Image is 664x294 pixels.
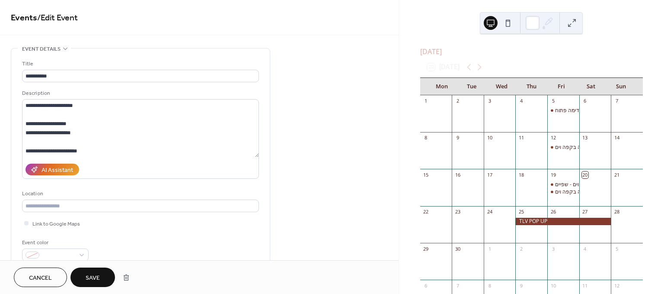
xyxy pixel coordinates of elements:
[613,171,620,178] div: 21
[547,107,579,114] div: הסטודיו בקדימה פתוח
[576,78,606,95] div: Sat
[454,171,461,178] div: 16
[454,135,461,141] div: 9
[423,282,429,289] div: 6
[550,209,556,215] div: 26
[37,10,78,26] span: / Edit Event
[86,274,100,283] span: Save
[22,189,257,198] div: Location
[420,46,643,57] div: [DATE]
[582,209,588,215] div: 27
[11,10,37,26] a: Events
[486,135,493,141] div: 10
[547,144,579,151] div: מכירה בקפה וים
[423,209,429,215] div: 22
[613,209,620,215] div: 28
[423,246,429,252] div: 29
[582,135,588,141] div: 13
[22,89,257,98] div: Description
[550,246,556,252] div: 3
[423,98,429,104] div: 1
[613,282,620,289] div: 12
[518,246,524,252] div: 2
[613,246,620,252] div: 5
[26,164,79,175] button: AI Assistant
[582,171,588,178] div: 20
[454,282,461,289] div: 7
[486,209,493,215] div: 24
[22,45,61,54] span: Event details
[454,209,461,215] div: 23
[22,238,87,247] div: Event color
[518,98,524,104] div: 4
[555,181,609,188] div: מכירה בקפה וים - שפיים
[29,274,52,283] span: Cancel
[41,166,73,175] div: AI Assistant
[555,188,591,196] div: מכירה בקפה וים
[547,188,579,196] div: מכירה בקפה וים
[550,98,556,104] div: 5
[546,78,576,95] div: Fri
[582,282,588,289] div: 11
[487,78,517,95] div: Wed
[423,135,429,141] div: 8
[613,98,620,104] div: 7
[582,98,588,104] div: 6
[518,209,524,215] div: 25
[613,135,620,141] div: 14
[518,171,524,178] div: 18
[454,246,461,252] div: 30
[454,98,461,104] div: 2
[517,78,546,95] div: Thu
[486,171,493,178] div: 17
[550,282,556,289] div: 10
[606,78,636,95] div: Sun
[486,98,493,104] div: 3
[518,135,524,141] div: 11
[518,282,524,289] div: 9
[582,246,588,252] div: 4
[550,171,556,178] div: 19
[22,59,257,68] div: Title
[555,144,591,151] div: מכירה בקפה וים
[555,107,605,114] div: הסטודיו בקדימה פתוח
[32,220,80,229] span: Link to Google Maps
[457,78,487,95] div: Tue
[423,171,429,178] div: 15
[14,268,67,287] button: Cancel
[427,78,457,95] div: Mon
[550,135,556,141] div: 12
[547,181,579,188] div: מכירה בקפה וים - שפיים
[515,218,611,225] div: TLV POP UP
[70,268,115,287] button: Save
[486,246,493,252] div: 1
[486,282,493,289] div: 8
